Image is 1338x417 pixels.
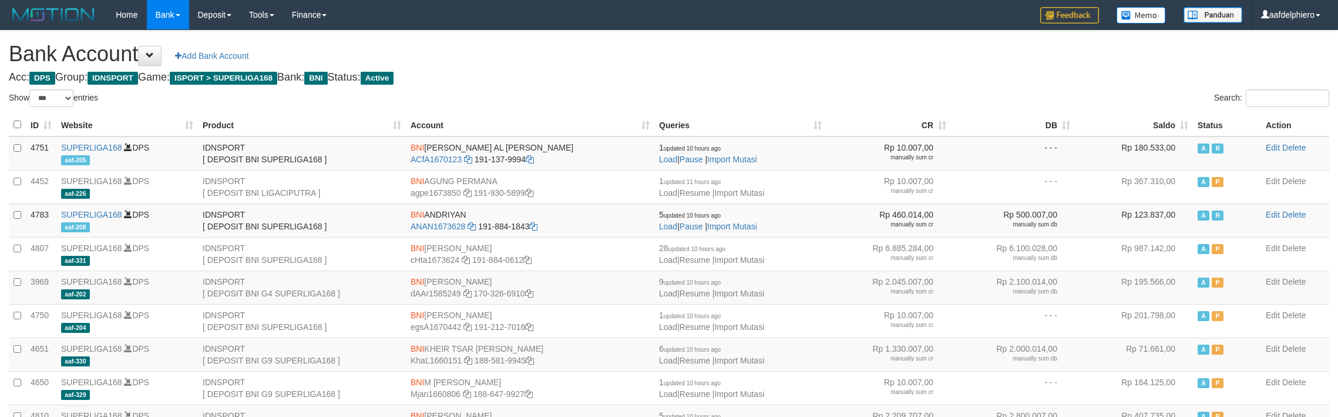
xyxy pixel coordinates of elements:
span: DPS [29,72,55,85]
a: Copy ANAN1673628 to clipboard [468,222,476,231]
img: MOTION_logo.png [9,6,98,24]
span: BNI [411,277,424,286]
span: 5 [659,210,721,219]
td: 3969 [26,271,56,304]
td: DPS [56,204,198,237]
td: KHEIR TSAR [PERSON_NAME] 188-581-9945 [406,338,654,371]
a: Import Mutasi [707,155,757,164]
span: aaf-331 [61,256,90,266]
td: IDNSPORT [ DEPOSIT BNI G4 SUPERLIGA168 ] [198,271,406,304]
span: aaf-205 [61,155,90,165]
span: BNI [411,344,424,353]
td: DPS [56,136,198,171]
a: Resume [680,356,710,365]
span: Active [1198,278,1209,288]
span: updated 10 hours ago [664,212,721,219]
td: [PERSON_NAME] 170-326-6910 [406,271,654,304]
th: Account: activate to sort column ascending [406,114,654,136]
a: Resume [680,389,710,399]
span: 1 [659,311,721,320]
a: cHta1673624 [411,255,459,265]
span: BNI [411,378,424,387]
th: Website: activate to sort column ascending [56,114,198,136]
a: Copy egsA1670442 to clipboard [463,322,472,332]
span: BNI [411,176,424,186]
span: Paused [1212,244,1223,254]
a: Load [659,389,677,399]
a: Import Mutasi [714,188,764,198]
a: Import Mutasi [714,289,764,298]
th: Action [1261,114,1329,136]
span: | | [659,143,757,164]
span: Active [361,72,394,85]
span: | | [659,243,764,265]
a: Delete [1282,277,1306,286]
div: manually sum cr [831,187,933,195]
td: IDNSPORT [ DEPOSIT BNI G9 SUPERLIGA168 ] [198,338,406,371]
div: manually sum cr [831,321,933,329]
span: Paused [1212,378,1223,388]
td: Rp 10.007,00 [826,371,951,405]
a: Copy 1885819945 to clipboard [526,356,534,365]
td: 4650 [26,371,56,405]
a: Pause [680,222,703,231]
a: Copy 1912127016 to clipboard [525,322,533,332]
a: Load [659,322,677,332]
span: BNI [411,311,424,320]
a: Copy agpe1673850 to clipboard [463,188,472,198]
a: Delete [1282,311,1306,320]
a: SUPERLIGA168 [61,176,122,186]
td: Rp 71.661,00 [1075,338,1193,371]
a: Import Mutasi [714,255,764,265]
span: updated 10 hours ago [664,279,721,286]
span: Paused [1212,177,1223,187]
td: Rp 123.837,00 [1075,204,1193,237]
th: DB: activate to sort column ascending [951,114,1075,136]
a: Edit [1266,311,1280,320]
div: manually sum cr [831,288,933,296]
label: Show entries [9,89,98,107]
span: updated 10 hours ago [664,145,721,152]
td: DPS [56,170,198,204]
td: IDNSPORT [ DEPOSIT BNI SUPERLIGA168 ] [198,304,406,338]
td: Rp 10.007,00 [826,136,951,171]
span: BNI [411,210,424,219]
span: | | [659,344,764,365]
a: Resume [680,289,710,298]
span: 1 [659,176,721,186]
td: IDNSPORT [ DEPOSIT BNI SUPERLIGA168 ] [198,136,406,171]
a: Delete [1282,210,1306,219]
a: Copy 1918840612 to clipboard [523,255,532,265]
a: Edit [1266,243,1280,253]
div: manually sum db [956,355,1057,363]
div: manually sum db [956,288,1057,296]
a: Copy dAAr1585249 to clipboard [463,289,472,298]
div: manually sum db [956,221,1057,229]
div: manually sum db [956,254,1057,262]
a: Delete [1282,176,1306,186]
input: Search: [1246,89,1329,107]
span: 9 [659,277,721,286]
span: 1 [659,378,721,387]
td: - - - [951,371,1075,405]
span: aaf-204 [61,323,90,333]
span: updated 10 hours ago [664,380,721,386]
span: BNI [411,243,424,253]
a: Load [659,255,677,265]
label: Search: [1214,89,1329,107]
td: ANDRIYAN 191-884-1843 [406,204,654,237]
span: 28 [659,243,725,253]
td: [PERSON_NAME] 191-212-7016 [406,304,654,338]
span: Active [1198,177,1209,187]
td: M [PERSON_NAME] 188-647-9927 [406,371,654,405]
td: Rp 500.007,00 [951,204,1075,237]
td: Rp 10.007,00 [826,170,951,204]
th: Product: activate to sort column ascending [198,114,406,136]
a: Copy Mjan1660806 to clipboard [463,389,471,399]
span: Paused [1212,345,1223,355]
a: Copy 1919305899 to clipboard [525,188,533,198]
span: Running [1212,144,1223,154]
a: Delete [1282,344,1306,353]
span: Active [1198,144,1209,154]
h1: Bank Account [9,42,1329,66]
